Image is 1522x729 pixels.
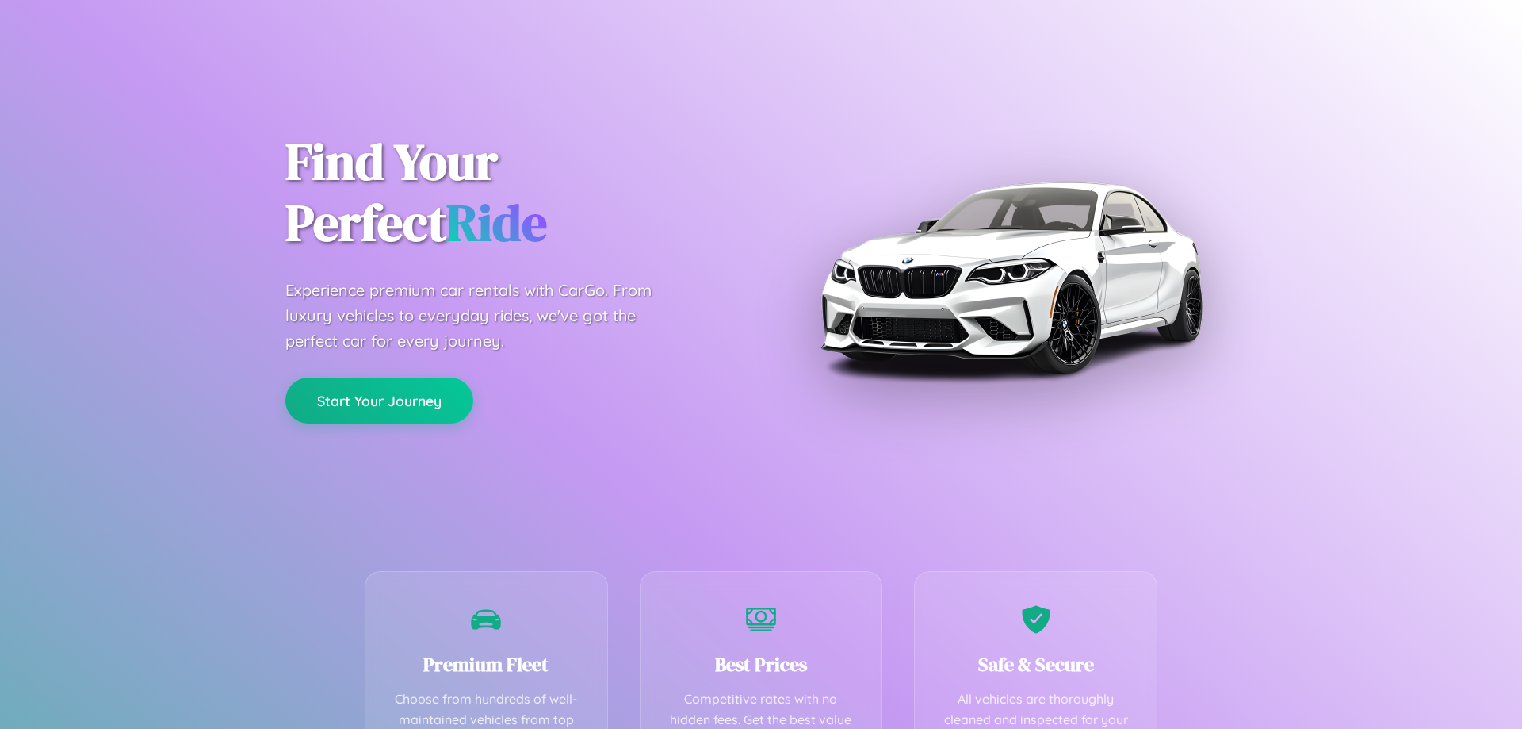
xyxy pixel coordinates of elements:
[664,651,859,677] h3: Best Prices
[446,188,547,257] span: Ride
[285,132,737,254] h1: Find Your Perfect
[285,278,682,354] p: Experience premium car rentals with CarGo. From luxury vehicles to everyday rides, we've got the ...
[389,651,583,677] h3: Premium Fleet
[285,378,473,424] button: Start Your Journey
[939,651,1133,677] h3: Safe & Secure
[813,79,1209,476] img: Premium BMW car rental vehicle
